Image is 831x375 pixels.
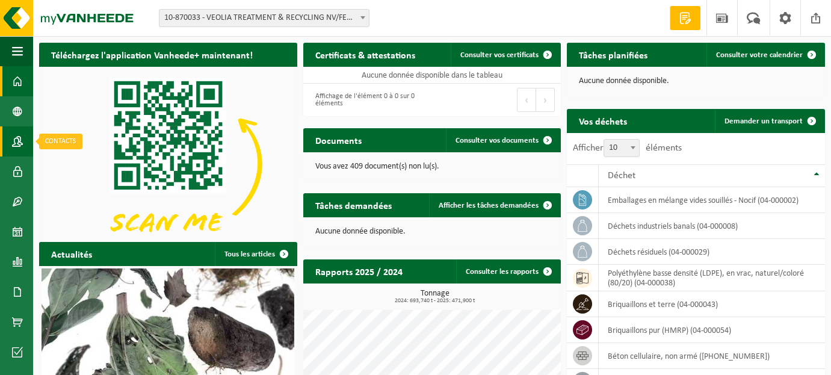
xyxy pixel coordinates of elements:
h3: Tonnage [309,290,561,304]
h2: Certificats & attestations [303,43,427,66]
span: 10-870033 - VEOLIA TREATMENT & RECYCLING NV/FERRERO - 4460 GRÂCE-HOLLOGNE, RUE DE L'AVENIR 22 [159,10,369,26]
button: Previous [517,88,536,112]
span: Afficher les tâches demandées [439,202,539,209]
td: béton cellulaire, non armé ([PHONE_NUMBER]) [599,343,825,369]
img: Download de VHEPlus App [39,67,297,261]
h2: Téléchargez l'application Vanheede+ maintenant! [39,43,265,66]
a: Afficher les tâches demandées [429,193,560,217]
a: Consulter les rapports [456,259,560,284]
h2: Rapports 2025 / 2024 [303,259,415,283]
a: Consulter vos certificats [451,43,560,67]
h2: Vos déchets [567,109,639,132]
td: briquaillons pur (HMRP) (04-000054) [599,317,825,343]
td: emballages en mélange vides souillés - Nocif (04-000002) [599,187,825,213]
span: Consulter votre calendrier [716,51,803,59]
label: Afficher éléments [573,143,682,153]
button: Next [536,88,555,112]
td: Aucune donnée disponible dans le tableau [303,67,561,84]
p: Aucune donnée disponible. [579,77,813,85]
a: Tous les articles [215,242,296,266]
td: déchets industriels banals (04-000008) [599,213,825,239]
span: 10 [604,140,639,157]
span: Déchet [608,171,635,181]
span: Demander un transport [724,117,803,125]
h2: Actualités [39,242,104,265]
a: Consulter vos documents [446,128,560,152]
h2: Tâches demandées [303,193,404,217]
span: Consulter vos documents [456,137,539,144]
h2: Documents [303,128,374,152]
a: Consulter votre calendrier [706,43,824,67]
span: Consulter vos certificats [460,51,539,59]
span: 2024: 693,740 t - 2025: 471,900 t [309,298,561,304]
div: Affichage de l'élément 0 à 0 sur 0 éléments [309,87,426,113]
td: briquaillons et terre (04-000043) [599,291,825,317]
td: déchets résiduels (04-000029) [599,239,825,265]
a: Demander un transport [715,109,824,133]
p: Vous avez 409 document(s) non lu(s). [315,163,549,171]
span: 10-870033 - VEOLIA TREATMENT & RECYCLING NV/FERRERO - 4460 GRÂCE-HOLLOGNE, RUE DE L'AVENIR 22 [159,9,369,27]
span: 10 [604,139,640,157]
h2: Tâches planifiées [567,43,660,66]
td: polyéthylène basse densité (LDPE), en vrac, naturel/coloré (80/20) (04-000038) [599,265,825,291]
p: Aucune donnée disponible. [315,228,549,236]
